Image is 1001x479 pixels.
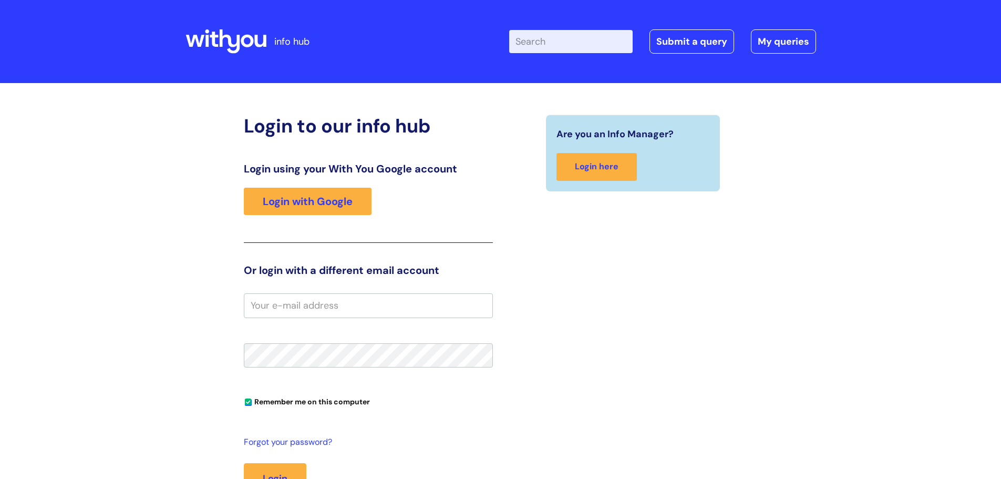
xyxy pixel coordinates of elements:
span: Are you an Info Manager? [556,126,674,142]
h3: Or login with a different email account [244,264,493,277]
h3: Login using your With You Google account [244,162,493,175]
label: Remember me on this computer [244,395,370,406]
a: Submit a query [649,29,734,54]
div: You can uncheck this option if you're logging in from a shared device [244,393,493,410]
a: Forgot your password? [244,435,488,450]
input: Remember me on this computer [245,399,252,406]
h2: Login to our info hub [244,115,493,137]
p: info hub [274,33,309,50]
input: Search [509,30,633,53]
input: Your e-mail address [244,293,493,318]
a: My queries [751,29,816,54]
a: Login with Google [244,188,371,215]
a: Login here [556,153,637,181]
